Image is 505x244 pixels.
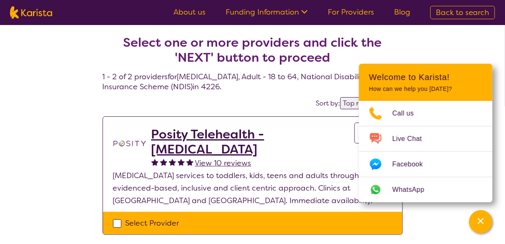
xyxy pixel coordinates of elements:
h4: 1 - 2 of 2 providers for [MEDICAL_DATA] , Adult - 18 to 64 , National Disability Insurance Scheme... [103,15,403,92]
a: View 10 reviews [195,157,251,169]
img: fullstar [151,158,158,166]
a: Web link opens in a new tab. [359,177,492,202]
span: Call us [392,107,424,120]
a: View [354,123,392,143]
label: Sort by: [316,99,340,108]
a: Back to search [430,6,495,19]
span: View 10 reviews [195,158,251,168]
img: fullstar [160,158,167,166]
a: About us [173,7,206,17]
div: Channel Menu [359,64,492,202]
p: How can we help you [DATE]? [369,86,482,93]
img: fullstar [178,158,185,166]
button: Channel Menu [469,210,492,234]
a: Funding Information [226,7,308,17]
span: Facebook [392,158,433,171]
span: Live Chat [392,133,432,145]
a: For Providers [328,7,374,17]
span: WhatsApp [392,184,435,196]
a: Posity Telehealth - [MEDICAL_DATA] [151,127,354,157]
p: [MEDICAL_DATA] services to toddlers, kids, teens and adults through evidenced-based, inclusive an... [113,169,392,207]
h2: Welcome to Karista! [369,72,482,82]
a: Blog [394,7,410,17]
img: fullstar [186,158,193,166]
img: fullstar [169,158,176,166]
img: Karista logo [10,6,52,19]
img: t1bslo80pcylnzwjhndq.png [113,127,146,160]
h2: Select one or more providers and click the 'NEXT' button to proceed [113,35,393,65]
ul: Choose channel [359,101,492,202]
span: Back to search [436,8,490,18]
